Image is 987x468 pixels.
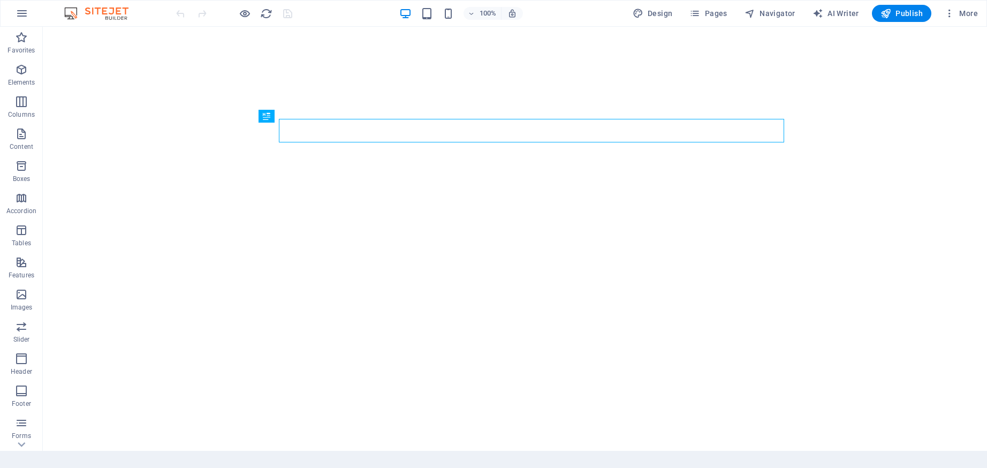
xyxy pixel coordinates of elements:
[260,7,272,20] i: Reload page
[633,8,673,19] span: Design
[10,142,33,151] p: Content
[808,5,863,22] button: AI Writer
[940,5,982,22] button: More
[62,7,142,20] img: Editor Logo
[685,5,731,22] button: Pages
[745,8,795,19] span: Navigator
[238,7,251,20] button: Click here to leave preview mode and continue editing
[464,7,502,20] button: 100%
[880,8,923,19] span: Publish
[813,8,859,19] span: AI Writer
[9,271,34,280] p: Features
[628,5,677,22] button: Design
[12,399,31,408] p: Footer
[6,207,36,215] p: Accordion
[12,432,31,440] p: Forms
[11,303,33,312] p: Images
[260,7,272,20] button: reload
[12,239,31,247] p: Tables
[11,367,32,376] p: Header
[689,8,727,19] span: Pages
[8,78,35,87] p: Elements
[944,8,978,19] span: More
[740,5,800,22] button: Navigator
[507,9,517,18] i: On resize automatically adjust zoom level to fit chosen device.
[7,46,35,55] p: Favorites
[8,110,35,119] p: Columns
[872,5,931,22] button: Publish
[13,175,31,183] p: Boxes
[480,7,497,20] h6: 100%
[628,5,677,22] div: Design (Ctrl+Alt+Y)
[13,335,30,344] p: Slider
